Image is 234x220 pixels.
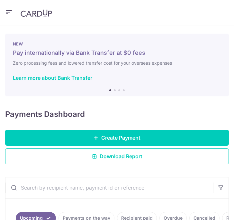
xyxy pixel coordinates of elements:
h4: Payments Dashboard [5,109,85,119]
a: Create Payment [5,130,229,146]
h5: Pay internationally via Bank Transfer at $0 fees [13,49,221,57]
span: Create Payment [101,134,140,142]
input: Search by recipient name, payment id or reference [5,177,213,198]
p: NEW [13,41,221,46]
img: CardUp [21,9,52,17]
a: Download Report [5,148,229,164]
span: Download Report [100,152,142,160]
iframe: Opens a widget where you can find more information [193,201,228,217]
a: Learn more about Bank Transfer [13,75,92,81]
h6: Zero processing fees and lowered transfer cost for your overseas expenses [13,59,221,67]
